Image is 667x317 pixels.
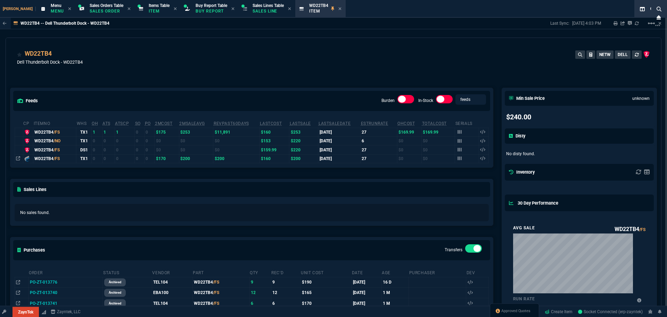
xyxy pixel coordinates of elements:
td: [DATE] [318,154,361,163]
td: $0 [179,136,213,145]
abbr: Total revenue past 60 days [214,121,249,126]
div: WD22TB4 [34,147,75,153]
td: $0 [155,136,179,145]
nx-fornida-value: PO-ZT-013741 [30,300,102,307]
td: $220 [289,145,318,154]
td: $253 [289,128,318,136]
td: $170 [155,154,179,163]
span: /FS [53,156,60,161]
th: Vendor [152,267,192,277]
span: /FS [53,148,60,152]
td: 6 [361,136,397,145]
h5: Inventory [509,169,535,175]
abbr: Total Cost of Units on Hand [422,121,447,126]
th: Part [192,267,249,277]
abbr: The last purchase cost from PO Order [260,121,282,126]
td: 6 [249,298,271,309]
abbr: Total units on open Purchase Orders [145,121,151,126]
abbr: Total sales within a 30 day window based on last time there was inventory [361,121,388,126]
p: Last Sync: [550,21,572,26]
span: Socket Connected (erp-zayntek) [578,309,643,314]
th: ItemNo [33,118,76,128]
p: Item [309,8,328,14]
div: WD22TB4 [34,138,75,144]
td: $200 [179,154,213,163]
td: 0 [102,145,115,154]
td: WD22TB4 [192,287,249,298]
th: cp [23,118,33,128]
td: $0 [422,145,455,154]
td: [DATE] [352,298,381,309]
nx-icon: Open In Opposite Panel [16,156,20,161]
th: Date [352,267,381,277]
th: Rec'd [271,267,300,277]
abbr: Avg Cost of Inventory on-hand [397,121,415,126]
nx-icon: Search [654,5,664,13]
p: No disty found. [506,151,653,157]
h5: feeds [17,97,38,104]
div: WD22TB4 [25,49,52,58]
td: 6 [271,298,300,309]
td: $0 [179,145,213,154]
nx-icon: Open In Opposite Panel [16,280,20,285]
td: 0 [135,128,145,136]
td: 0 [115,145,134,154]
td: $11,891 [213,128,260,136]
nx-icon: Split Panels [637,5,648,13]
nx-icon: Close Tab [127,6,131,12]
th: Serials [455,118,479,128]
td: 0 [91,145,102,154]
h5: Purchases [17,247,45,253]
td: $170 [300,298,352,309]
p: archived [109,301,121,306]
td: $220 [289,136,318,145]
abbr: Avg Sale from SO invoices for 2 months [179,121,205,126]
td: 1 [91,128,102,136]
p: Avg Sale [513,225,646,231]
td: [DATE] [352,277,381,287]
p: Run Rate [513,296,535,302]
td: TX1 [76,136,92,145]
span: WD22TB4 [309,3,328,8]
th: Purchaser [409,267,466,277]
td: TEL104 [152,277,192,287]
nx-icon: Close Tab [174,6,177,12]
td: 27 [361,145,397,154]
td: $175 [155,128,179,136]
span: /FS [639,227,645,232]
td: $153 [260,136,289,145]
mat-icon: Example home icon [647,19,656,27]
span: /FS [53,130,60,135]
nx-icon: Open In Opposite Panel [16,301,20,306]
abbr: Total units in inventory. [92,121,98,126]
td: TX1 [76,128,92,136]
td: 16 D [381,277,409,287]
label: In-Stock [418,98,433,103]
td: [DATE] [318,145,361,154]
td: 0 [102,136,115,145]
span: Items Table [149,3,170,8]
span: Menu [51,3,61,8]
td: $169.99 [397,128,421,136]
td: 0 [102,154,115,163]
td: TEL104 [152,298,192,309]
td: 0 [115,136,134,145]
td: $160 [260,154,289,163]
th: Dev [466,267,488,277]
nx-icon: Close Tab [68,6,71,12]
div: Transfers [465,244,482,255]
span: Buy Report Table [196,3,227,8]
p: [DATE] 4:03 PM [572,21,601,26]
h5: Sales Lines [17,186,47,193]
td: $0 [422,154,455,163]
div: WD22TB4 [34,156,75,162]
nx-icon: Close Tab [288,6,291,12]
td: 0 [145,128,155,136]
td: WD22TB4 [192,298,249,309]
a: msbcCompanyName [49,309,83,315]
td: $200 [213,154,260,163]
td: 0 [135,136,145,145]
label: Transfers [445,247,462,252]
td: $165 [300,287,352,298]
nx-icon: Close Workbench [654,13,664,22]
